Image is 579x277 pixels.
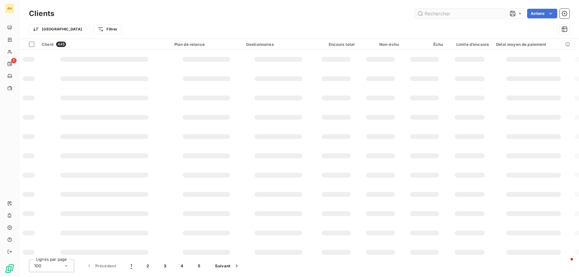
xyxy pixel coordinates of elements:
iframe: Intercom live chat [558,257,573,271]
button: 4 [173,260,191,272]
span: 100 [34,263,41,269]
div: Encours total [318,42,355,47]
button: Suivant [208,260,247,272]
span: 1 [131,263,132,269]
div: Gestionnaires [246,42,311,47]
span: 445 [56,42,66,47]
button: 5 [191,260,207,272]
button: Actions [527,9,557,18]
div: Non-échu [362,42,399,47]
span: 1 [11,58,17,63]
span: Client [42,42,54,47]
div: Plan de relance [174,42,239,47]
div: AH [5,4,14,13]
button: [GEOGRAPHIC_DATA] [29,24,86,34]
button: 1 [123,260,139,272]
div: Limite d’encours [451,42,489,47]
button: Filtrer [93,24,121,34]
button: 2 [139,260,156,272]
h3: Clients [29,8,54,19]
img: Logo LeanPay [5,264,14,273]
a: 1 [5,59,14,69]
button: Précédent [79,260,123,272]
button: 3 [157,260,173,272]
div: Échu [406,42,443,47]
input: Rechercher [415,9,505,18]
div: Délai moyen de paiement [496,42,571,47]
